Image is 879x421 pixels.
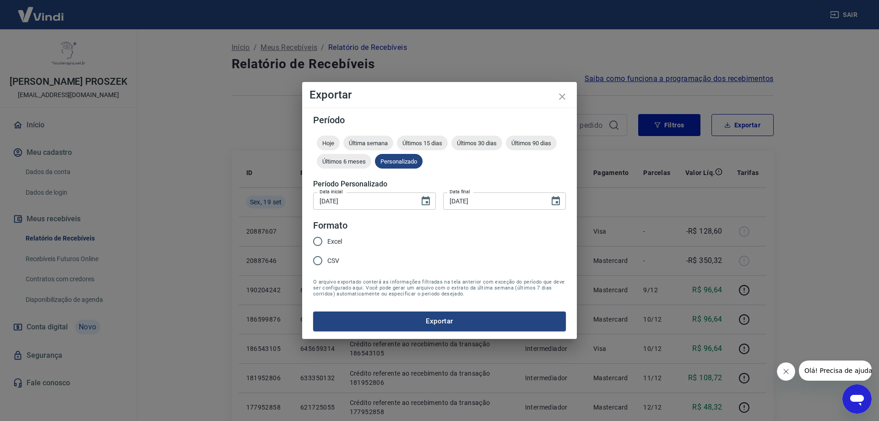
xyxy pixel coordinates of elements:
[313,312,566,331] button: Exportar
[320,188,343,195] label: Data inicial
[343,136,393,150] div: Última semana
[842,384,872,414] iframe: Botão para abrir a janela de mensagens
[317,158,371,165] span: Últimos 6 meses
[313,219,347,232] legend: Formato
[547,192,565,210] button: Choose date, selected date is 19 de set de 2025
[313,115,566,125] h5: Período
[327,256,339,266] span: CSV
[397,140,448,147] span: Últimos 15 dias
[327,237,342,246] span: Excel
[799,361,872,381] iframe: Mensagem da empresa
[451,136,502,150] div: Últimos 30 dias
[450,188,470,195] label: Data final
[375,154,423,169] div: Personalizado
[317,136,340,150] div: Hoje
[397,136,448,150] div: Últimos 15 dias
[417,192,435,210] button: Choose date, selected date is 19 de set de 2025
[375,158,423,165] span: Personalizado
[506,140,557,147] span: Últimos 90 dias
[443,192,543,209] input: DD/MM/YYYY
[777,362,795,381] iframe: Fechar mensagem
[317,140,340,147] span: Hoje
[451,140,502,147] span: Últimos 30 dias
[551,86,573,108] button: close
[313,279,566,297] span: O arquivo exportado conterá as informações filtradas na tela anterior com exceção do período que ...
[506,136,557,150] div: Últimos 90 dias
[309,89,570,100] h4: Exportar
[343,140,393,147] span: Última semana
[5,6,77,14] span: Olá! Precisa de ajuda?
[317,154,371,169] div: Últimos 6 meses
[313,192,413,209] input: DD/MM/YYYY
[313,180,566,189] h5: Período Personalizado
